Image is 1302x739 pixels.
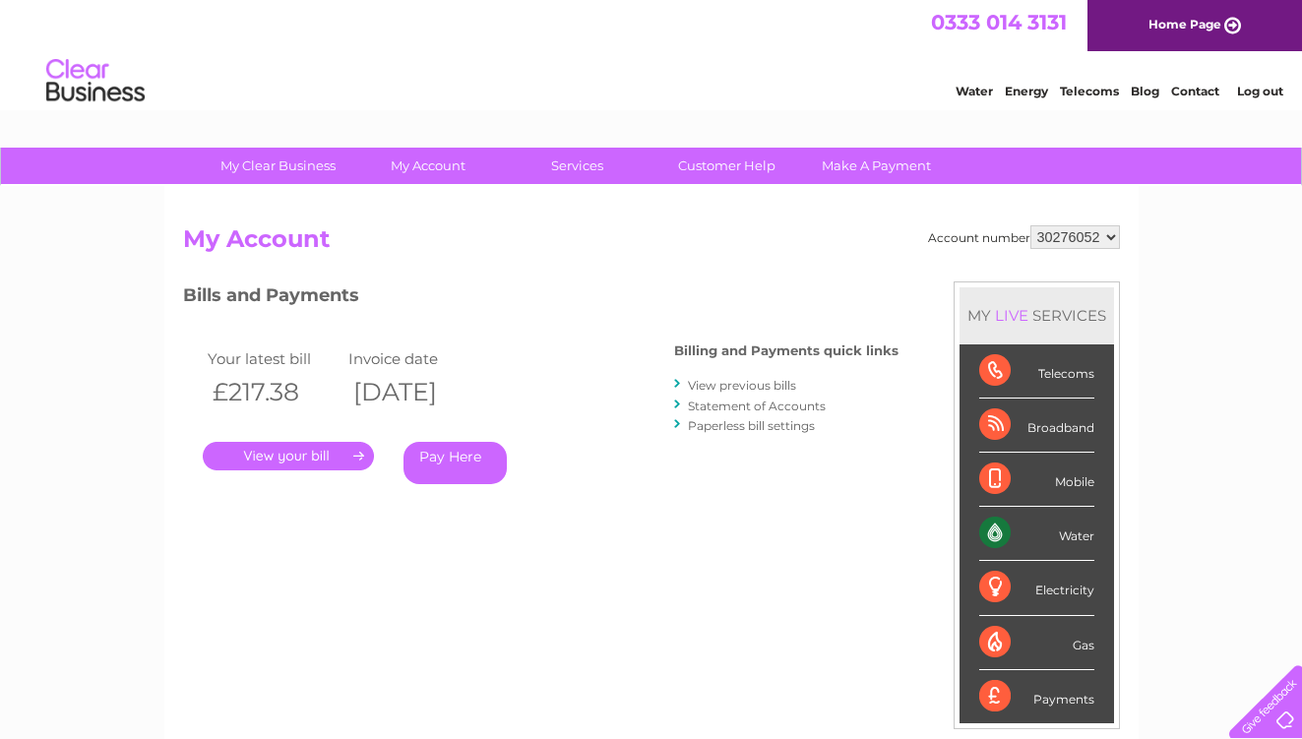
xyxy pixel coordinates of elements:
div: MY SERVICES [960,287,1114,343]
div: Electricity [979,561,1094,615]
a: My Account [346,148,509,184]
a: Telecoms [1060,84,1119,98]
h4: Billing and Payments quick links [674,343,899,358]
a: View previous bills [688,378,796,393]
a: Pay Here [403,442,507,484]
td: Invoice date [343,345,485,372]
th: £217.38 [203,372,344,412]
a: Energy [1005,84,1048,98]
div: Broadband [979,399,1094,453]
a: Customer Help [646,148,808,184]
a: 0333 014 3131 [931,10,1067,34]
a: Contact [1171,84,1219,98]
a: Make A Payment [795,148,958,184]
a: Statement of Accounts [688,399,826,413]
img: logo.png [45,51,146,111]
h2: My Account [183,225,1120,263]
div: Account number [928,225,1120,249]
div: Telecoms [979,344,1094,399]
h3: Bills and Payments [183,281,899,316]
div: Water [979,507,1094,561]
a: My Clear Business [197,148,359,184]
div: Mobile [979,453,1094,507]
div: Clear Business is a trading name of Verastar Limited (registered in [GEOGRAPHIC_DATA] No. 3667643... [187,11,1117,95]
a: . [203,442,374,470]
a: Services [496,148,658,184]
a: Log out [1237,84,1283,98]
th: [DATE] [343,372,485,412]
a: Paperless bill settings [688,418,815,433]
a: Water [956,84,993,98]
a: Blog [1131,84,1159,98]
div: Payments [979,670,1094,723]
div: Gas [979,616,1094,670]
div: LIVE [991,306,1032,325]
td: Your latest bill [203,345,344,372]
